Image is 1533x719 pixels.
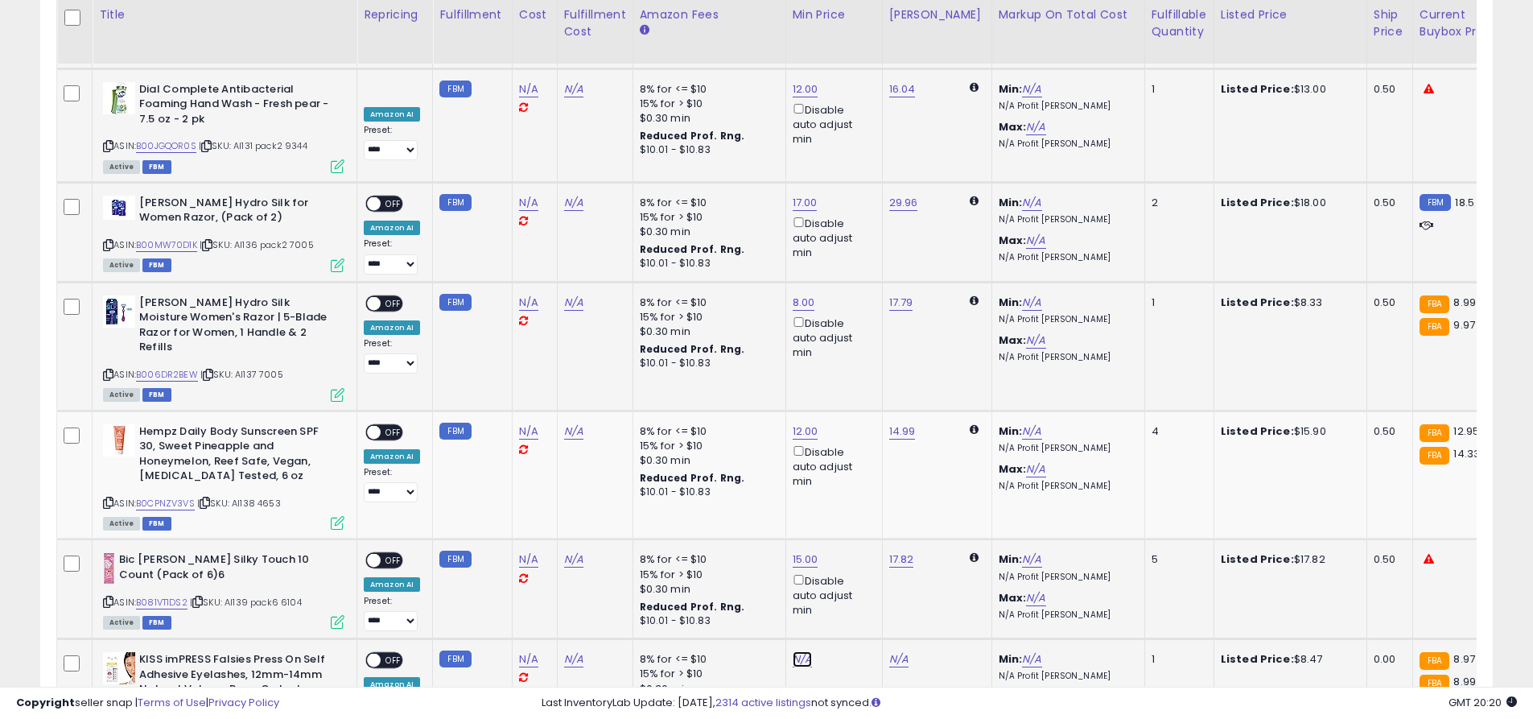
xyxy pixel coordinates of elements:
[364,467,420,503] div: Preset:
[640,23,649,38] small: Amazon Fees.
[103,388,140,402] span: All listings currently available for purchase on Amazon
[999,295,1023,310] b: Min:
[999,461,1027,477] b: Max:
[103,295,135,328] img: 41yNehzAJEL._SL40_.jpg
[640,600,745,614] b: Reduced Prof. Rng.
[103,652,135,684] img: 413PXCbz58L._SL40_.jpg
[1221,6,1360,23] div: Listed Price
[1022,81,1041,97] a: N/A
[364,6,426,23] div: Repricing
[1420,194,1451,211] small: FBM
[138,695,206,710] a: Terms of Use
[640,111,773,126] div: $0.30 min
[999,314,1132,325] p: N/A Profit [PERSON_NAME]
[103,160,140,174] span: All listings currently available for purchase on Amazon
[364,221,420,235] div: Amazon AI
[139,82,335,131] b: Dial Complete Antibacterial Foaming Hand Wash - Fresh pear - 7.5 oz - 2 pk
[640,614,773,628] div: $10.01 - $10.83
[640,196,773,210] div: 8% for <= $10
[1152,82,1201,97] div: 1
[1221,81,1294,97] b: Listed Price:
[364,107,420,122] div: Amazon AI
[364,449,420,464] div: Amazon AI
[999,333,1027,348] b: Max:
[1374,196,1400,210] div: 0.50
[793,424,818,440] a: 12.00
[1420,6,1502,40] div: Current Buybox Price
[103,196,344,271] div: ASIN:
[970,552,979,563] i: Calculated using Dynamic Max Price.
[1420,447,1449,465] small: FBA
[439,294,471,311] small: FBM
[103,616,140,630] span: All listings currently available for purchase on Amazon
[640,295,773,310] div: 8% for <= $10
[1221,552,1354,567] div: $17.82
[200,368,283,381] span: | SKU: Al137 7005
[1420,652,1449,670] small: FBA
[1026,333,1045,349] a: N/A
[16,695,75,710] strong: Copyright
[1022,195,1041,211] a: N/A
[1221,295,1354,310] div: $8.33
[1152,196,1201,210] div: 2
[640,342,745,356] b: Reduced Prof. Rng.
[439,423,471,440] small: FBM
[1453,446,1480,461] span: 14.33
[970,295,979,306] i: Calculated using Dynamic Max Price.
[564,651,583,667] a: N/A
[640,82,773,97] div: 8% for <= $10
[999,195,1023,210] b: Min:
[439,194,471,211] small: FBM
[1152,552,1201,567] div: 5
[793,214,870,261] div: Disable auto adjust min
[190,596,302,609] span: | SKU: Al139 pack6 6104
[1453,295,1476,310] span: 8.99
[640,568,773,582] div: 15% for > $10
[999,6,1138,23] div: Markup on Total Cost
[519,195,538,211] a: N/A
[142,388,171,402] span: FBM
[119,552,315,586] b: Bic [PERSON_NAME] Silky Touch 10 Count (Pack of 6)6
[364,320,420,335] div: Amazon AI
[364,577,420,592] div: Amazon AI
[1221,82,1354,97] div: $13.00
[381,296,406,310] span: OFF
[640,357,773,370] div: $10.01 - $10.83
[1026,590,1045,606] a: N/A
[103,552,115,585] img: 41Rj2nLvcAL._SL40_.jpg
[381,425,406,439] span: OFF
[1022,651,1041,667] a: N/A
[999,572,1132,583] p: N/A Profit [PERSON_NAME]
[1152,652,1201,667] div: 1
[364,338,420,374] div: Preset:
[999,81,1023,97] b: Min:
[519,81,538,97] a: N/A
[103,196,135,220] img: 41upcez8R1L._SL40_.jpg
[640,424,773,439] div: 8% for <= $10
[16,696,279,711] div: seller snap | |
[142,616,171,630] span: FBM
[103,552,344,627] div: ASIN:
[1374,6,1406,40] div: Ship Price
[999,352,1132,363] p: N/A Profit [PERSON_NAME]
[381,196,406,210] span: OFF
[793,443,870,490] div: Disable auto adjust min
[640,582,773,597] div: $0.30 min
[640,552,773,567] div: 8% for <= $10
[999,609,1132,621] p: N/A Profit [PERSON_NAME]
[1221,651,1294,667] b: Listed Price:
[715,695,811,710] a: 2314 active listings
[970,424,979,435] i: Calculated using Dynamic Max Price.
[889,6,985,23] div: [PERSON_NAME]
[564,6,626,40] div: Fulfillment Cost
[364,238,420,275] div: Preset:
[1221,424,1354,439] div: $15.90
[136,596,188,609] a: B081VT1DS2
[640,486,773,499] div: $10.01 - $10.83
[139,196,335,229] b: [PERSON_NAME] Hydro Silk for Women Razor, (Pack of 2)
[136,139,196,153] a: B00JGQOR0S
[793,552,818,568] a: 15.00
[640,129,745,143] b: Reduced Prof. Rng.
[564,552,583,568] a: N/A
[439,651,471,667] small: FBM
